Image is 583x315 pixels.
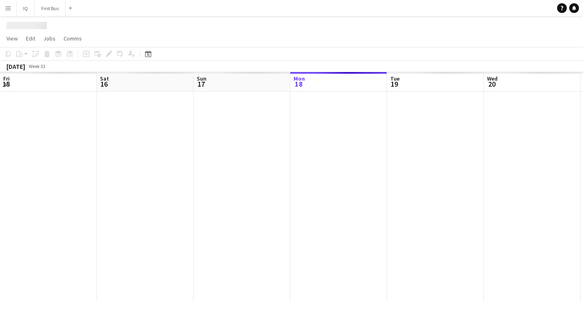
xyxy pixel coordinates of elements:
[64,35,82,42] span: Comms
[99,79,109,89] span: 16
[26,35,35,42] span: Edit
[27,63,47,69] span: Week 33
[100,75,109,82] span: Sat
[294,75,305,82] span: Mon
[389,79,400,89] span: 19
[486,79,498,89] span: 20
[43,35,55,42] span: Jobs
[197,75,206,82] span: Sun
[23,33,38,44] a: Edit
[2,79,10,89] span: 15
[6,62,25,70] div: [DATE]
[390,75,400,82] span: Tue
[60,33,85,44] a: Comms
[196,79,206,89] span: 17
[3,33,21,44] a: View
[35,0,66,16] button: First Bus
[40,33,59,44] a: Jobs
[292,79,305,89] span: 18
[487,75,498,82] span: Wed
[6,35,18,42] span: View
[17,0,35,16] button: IQ
[3,75,10,82] span: Fri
